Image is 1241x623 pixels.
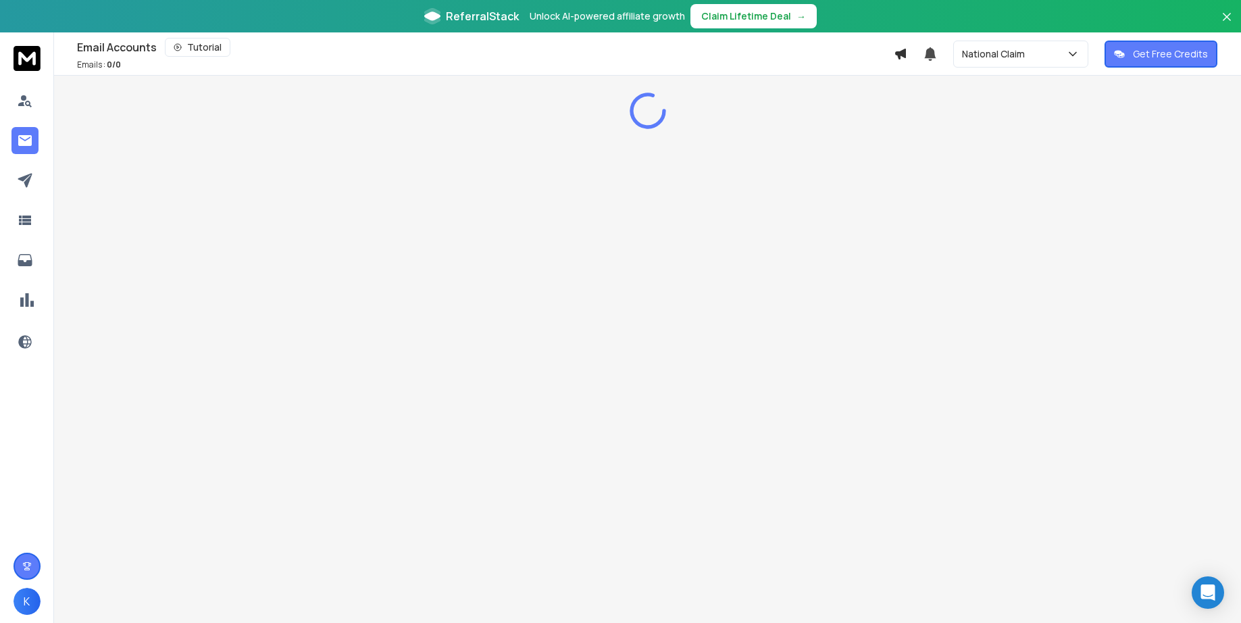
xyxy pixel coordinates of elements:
[77,38,894,57] div: Email Accounts
[796,9,806,23] span: →
[14,588,41,615] button: K
[1133,47,1208,61] p: Get Free Credits
[962,47,1030,61] p: National Claim
[1192,576,1224,609] div: Open Intercom Messenger
[530,9,685,23] p: Unlock AI-powered affiliate growth
[107,59,121,70] span: 0 / 0
[77,59,121,70] p: Emails :
[1218,8,1236,41] button: Close banner
[690,4,817,28] button: Claim Lifetime Deal→
[446,8,519,24] span: ReferralStack
[1105,41,1217,68] button: Get Free Credits
[165,38,230,57] button: Tutorial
